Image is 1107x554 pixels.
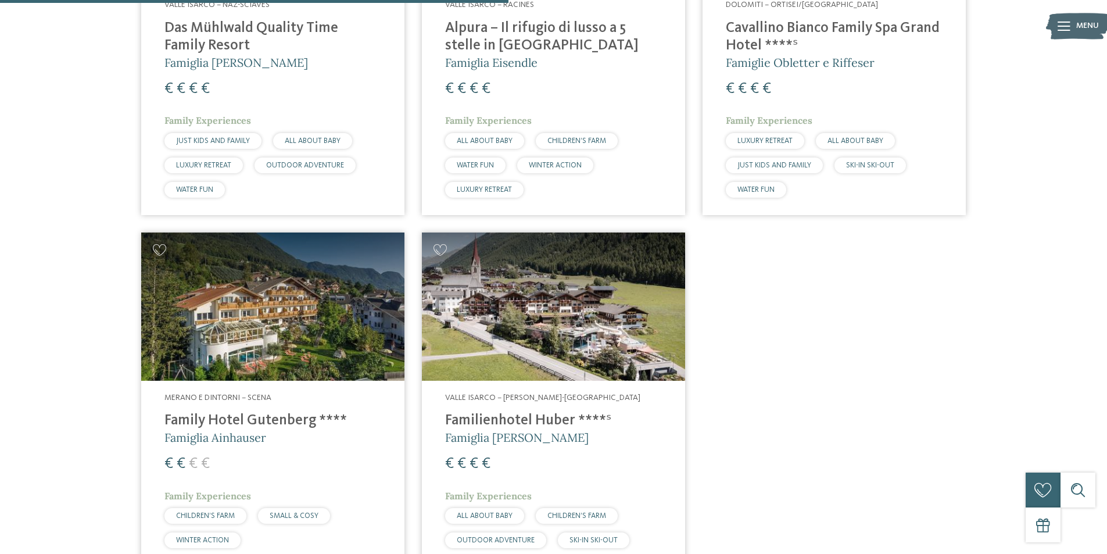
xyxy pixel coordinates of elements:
[569,537,618,544] span: SKI-IN SKI-OUT
[529,162,582,169] span: WINTER ACTION
[270,512,318,520] span: SMALL & COSY
[164,55,308,70] span: Famiglia [PERSON_NAME]
[457,512,513,520] span: ALL ABOUT BABY
[445,1,534,9] span: Valle Isarco – Racines
[164,456,173,471] span: €
[266,162,344,169] span: OUTDOOR ADVENTURE
[164,430,266,445] span: Famiglia Ainhauser
[827,137,883,145] span: ALL ABOUT BABY
[445,55,538,70] span: Famiglia Eisendle
[189,81,198,96] span: €
[445,81,454,96] span: €
[457,537,535,544] span: OUTDOOR ADVENTURE
[457,81,466,96] span: €
[457,137,513,145] span: ALL ABOUT BABY
[164,394,271,402] span: Merano e dintorni – Scena
[470,456,478,471] span: €
[177,456,185,471] span: €
[457,162,494,169] span: WATER FUN
[737,186,775,194] span: WATER FUN
[547,137,606,145] span: CHILDREN’S FARM
[737,162,811,169] span: JUST KIDS AND FAMILY
[164,20,381,55] h4: Das Mühlwald Quality Time Family Resort
[164,1,270,9] span: Valle Isarco – Naz-Sciaves
[737,137,793,145] span: LUXURY RETREAT
[445,394,640,402] span: Valle Isarco – [PERSON_NAME]-[GEOGRAPHIC_DATA]
[726,115,812,126] span: Family Experiences
[762,81,771,96] span: €
[445,456,454,471] span: €
[445,115,532,126] span: Family Experiences
[176,537,229,544] span: WINTER ACTION
[726,55,875,70] span: Famiglie Obletter e Riffeser
[164,490,251,502] span: Family Experiences
[738,81,747,96] span: €
[846,162,894,169] span: SKI-IN SKI-OUT
[141,233,404,381] img: Family Hotel Gutenberg ****
[750,81,759,96] span: €
[445,430,589,445] span: Famiglia [PERSON_NAME]
[457,456,466,471] span: €
[445,412,662,430] h4: Familienhotel Huber ****ˢ
[422,233,685,381] img: Cercate un hotel per famiglie? Qui troverete solo i migliori!
[285,137,341,145] span: ALL ABOUT BABY
[164,412,381,430] h4: Family Hotel Gutenberg ****
[445,490,532,502] span: Family Experiences
[726,1,878,9] span: Dolomiti – Ortisei/[GEOGRAPHIC_DATA]
[176,162,231,169] span: LUXURY RETREAT
[164,81,173,96] span: €
[726,20,943,55] h4: Cavallino Bianco Family Spa Grand Hotel ****ˢ
[547,512,606,520] span: CHILDREN’S FARM
[177,81,185,96] span: €
[482,456,490,471] span: €
[482,81,490,96] span: €
[189,456,198,471] span: €
[176,512,235,520] span: CHILDREN’S FARM
[201,81,210,96] span: €
[457,186,512,194] span: LUXURY RETREAT
[445,20,662,55] h4: Alpura – Il rifugio di lusso a 5 stelle in [GEOGRAPHIC_DATA]
[726,81,735,96] span: €
[176,137,250,145] span: JUST KIDS AND FAMILY
[201,456,210,471] span: €
[164,115,251,126] span: Family Experiences
[176,186,213,194] span: WATER FUN
[470,81,478,96] span: €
